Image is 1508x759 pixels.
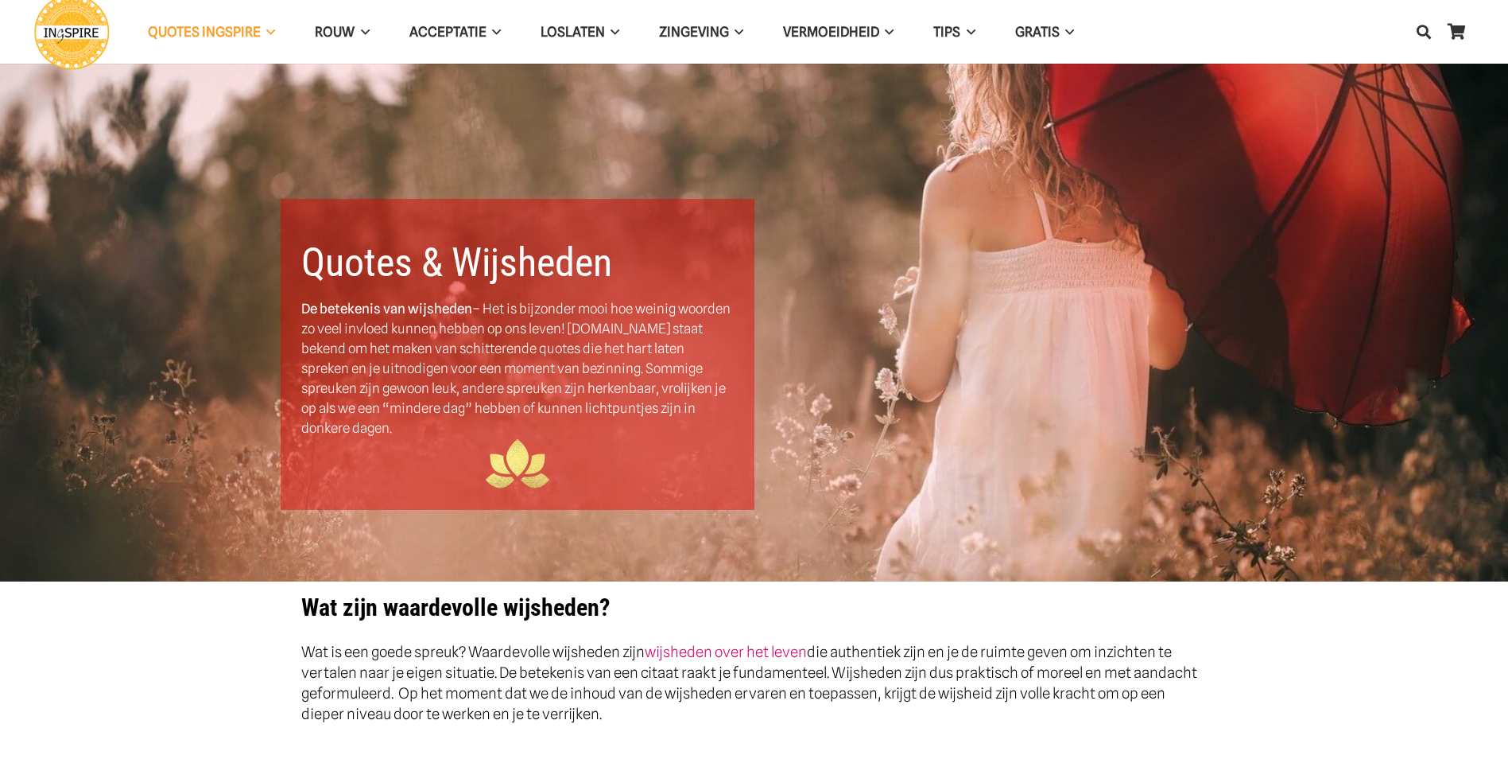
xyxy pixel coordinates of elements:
[960,12,975,52] span: TIPS Menu
[409,24,487,40] span: Acceptatie
[301,594,610,621] strong: Wat zijn waardevolle wijsheden?
[995,12,1094,53] a: GRATISGRATIS Menu
[639,12,763,53] a: ZingevingZingeving Menu
[933,24,960,40] span: TIPS
[148,24,261,40] span: QUOTES INGSPIRE
[390,12,521,53] a: AcceptatieAcceptatie Menu
[301,643,1197,722] span: Wat is een goede spreuk? Waardevolle wijsheden zijn die authentiek zijn en je de ruimte geven om ...
[541,24,605,40] span: Loslaten
[1408,12,1440,52] a: Zoeken
[729,12,743,52] span: Zingeving Menu
[355,12,369,52] span: ROUW Menu
[128,12,295,53] a: QUOTES INGSPIREQUOTES INGSPIRE Menu
[295,12,389,53] a: ROUWROUW Menu
[301,301,731,436] span: – Het is bijzonder mooi hoe weinig woorden zo veel invloed kunnen hebben op ons leven! [DOMAIN_NA...
[486,438,549,490] img: ingspire
[763,12,913,53] a: VERMOEIDHEIDVERMOEIDHEID Menu
[659,24,729,40] span: Zingeving
[1015,24,1060,40] span: GRATIS
[301,301,472,317] strong: De betekenis van wijsheden
[301,239,612,286] b: Quotes & Wijsheden
[261,12,275,52] span: QUOTES INGSPIRE Menu
[783,24,879,40] span: VERMOEIDHEID
[605,12,619,52] span: Loslaten Menu
[913,12,994,53] a: TIPSTIPS Menu
[521,12,639,53] a: LoslatenLoslaten Menu
[879,12,894,52] span: VERMOEIDHEID Menu
[315,24,355,40] span: ROUW
[487,12,501,52] span: Acceptatie Menu
[1060,12,1074,52] span: GRATIS Menu
[645,643,807,660] a: wijsheden over het leven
